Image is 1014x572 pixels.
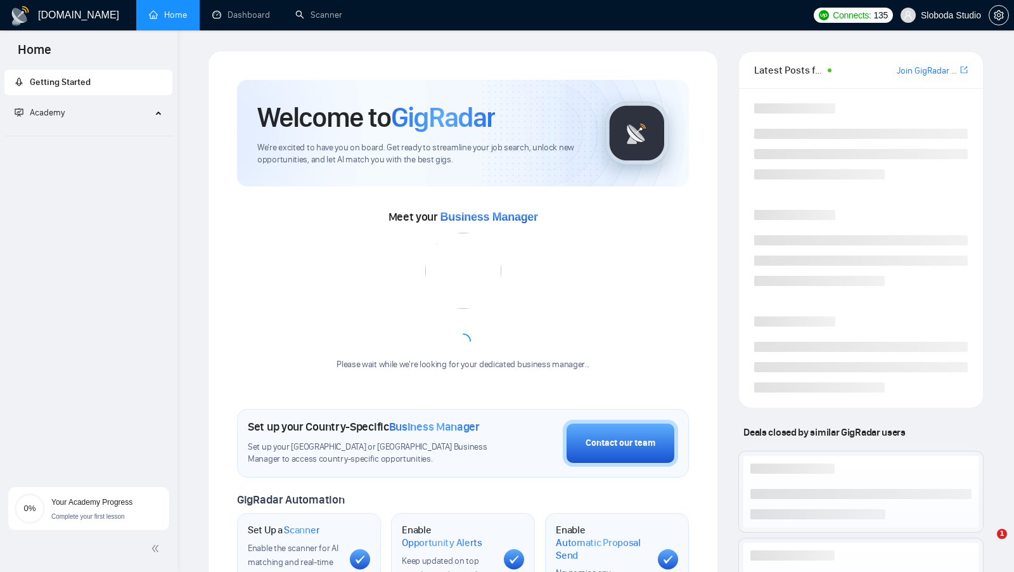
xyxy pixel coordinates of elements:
span: Getting Started [30,77,91,88]
img: logo [10,6,30,26]
button: setting [989,5,1009,25]
span: user [904,11,913,20]
span: setting [989,10,1008,20]
img: upwork-logo.png [819,10,829,20]
div: Please wait while we're looking for your dedicated business manager... [329,359,597,371]
span: Business Manager [440,211,538,223]
span: Automatic Proposal Send [556,536,648,561]
span: Deals closed by similar GigRadar users [738,421,910,443]
span: GigRadar [391,100,495,134]
iframe: Intercom live chat [971,529,1001,559]
span: loading [456,334,471,349]
span: Business Manager [389,420,480,434]
h1: Enable [556,524,648,561]
span: GigRadar Automation [237,493,344,507]
a: Join GigRadar Slack Community [897,64,958,78]
span: export [960,65,968,75]
span: 135 [874,8,888,22]
span: Academy [30,107,65,118]
h1: Welcome to [257,100,495,134]
span: 0% [15,504,45,512]
li: Academy Homepage [4,131,172,139]
h1: Set up your Country-Specific [248,420,480,434]
a: dashboardDashboard [212,10,270,20]
a: searchScanner [295,10,342,20]
h1: Enable [402,524,494,549]
span: rocket [15,77,23,86]
button: Contact our team [563,420,678,467]
li: Getting Started [4,70,172,95]
div: Contact our team [586,436,655,450]
a: export [960,64,968,76]
span: Scanner [284,524,319,536]
span: Academy [15,107,65,118]
span: Home [8,41,61,67]
span: We're excited to have you on board. Get ready to streamline your job search, unlock new opportuni... [257,142,585,166]
span: Your Academy Progress [51,498,132,507]
img: gigradar-logo.png [605,101,669,165]
span: Meet your [388,210,538,224]
span: Set up your [GEOGRAPHIC_DATA] or [GEOGRAPHIC_DATA] Business Manager to access country-specific op... [248,441,499,465]
span: Complete your first lesson [51,513,125,520]
h1: Set Up a [248,524,319,536]
img: error [425,233,501,309]
span: Connects: [833,8,871,22]
a: homeHome [149,10,187,20]
span: 1 [997,529,1007,539]
span: Latest Posts from the GigRadar Community [754,62,823,78]
span: fund-projection-screen [15,108,23,117]
span: double-left [151,542,164,555]
span: Opportunity Alerts [402,536,482,549]
a: setting [989,10,1009,20]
